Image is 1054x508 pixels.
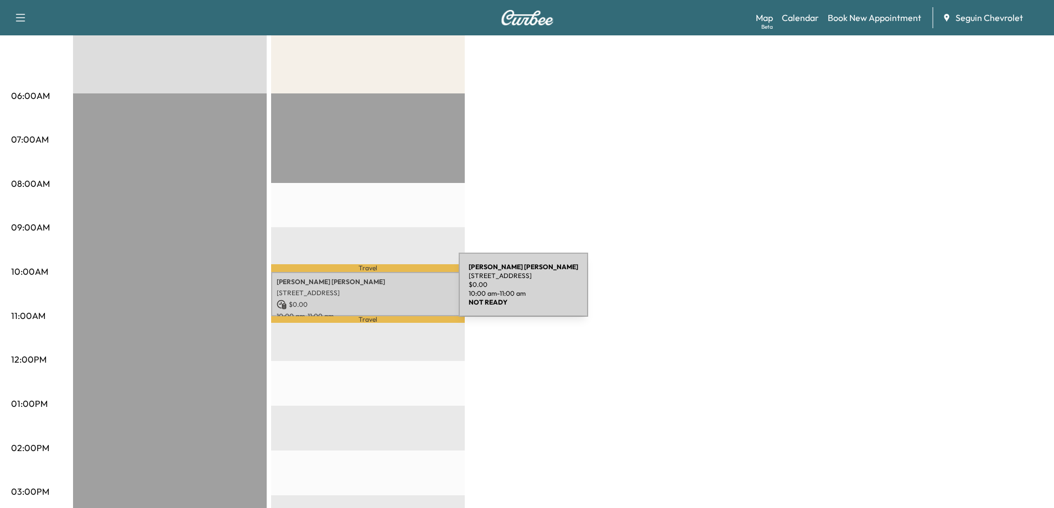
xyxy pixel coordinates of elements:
a: MapBeta [756,11,773,24]
p: 02:00PM [11,441,49,454]
p: 09:00AM [11,221,50,234]
p: 08:00AM [11,177,50,190]
a: Calendar [782,11,819,24]
p: $ 0.00 [277,300,459,310]
span: Seguin Chevrolet [956,11,1023,24]
p: 07:00AM [11,133,49,146]
p: 11:00AM [11,309,45,322]
div: Beta [761,23,773,31]
p: 10:00 am - 11:00 am [277,312,459,321]
p: [STREET_ADDRESS] [277,289,459,297]
p: 12:00PM [11,353,46,366]
p: 06:00AM [11,89,50,102]
p: 03:00PM [11,485,49,498]
a: Book New Appointment [828,11,921,24]
p: 10:00AM [11,265,48,278]
p: [PERSON_NAME] [PERSON_NAME] [277,277,459,286]
p: 01:00PM [11,397,48,410]
img: Curbee Logo [501,10,554,25]
p: Travel [271,316,465,323]
p: Travel [271,264,465,271]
